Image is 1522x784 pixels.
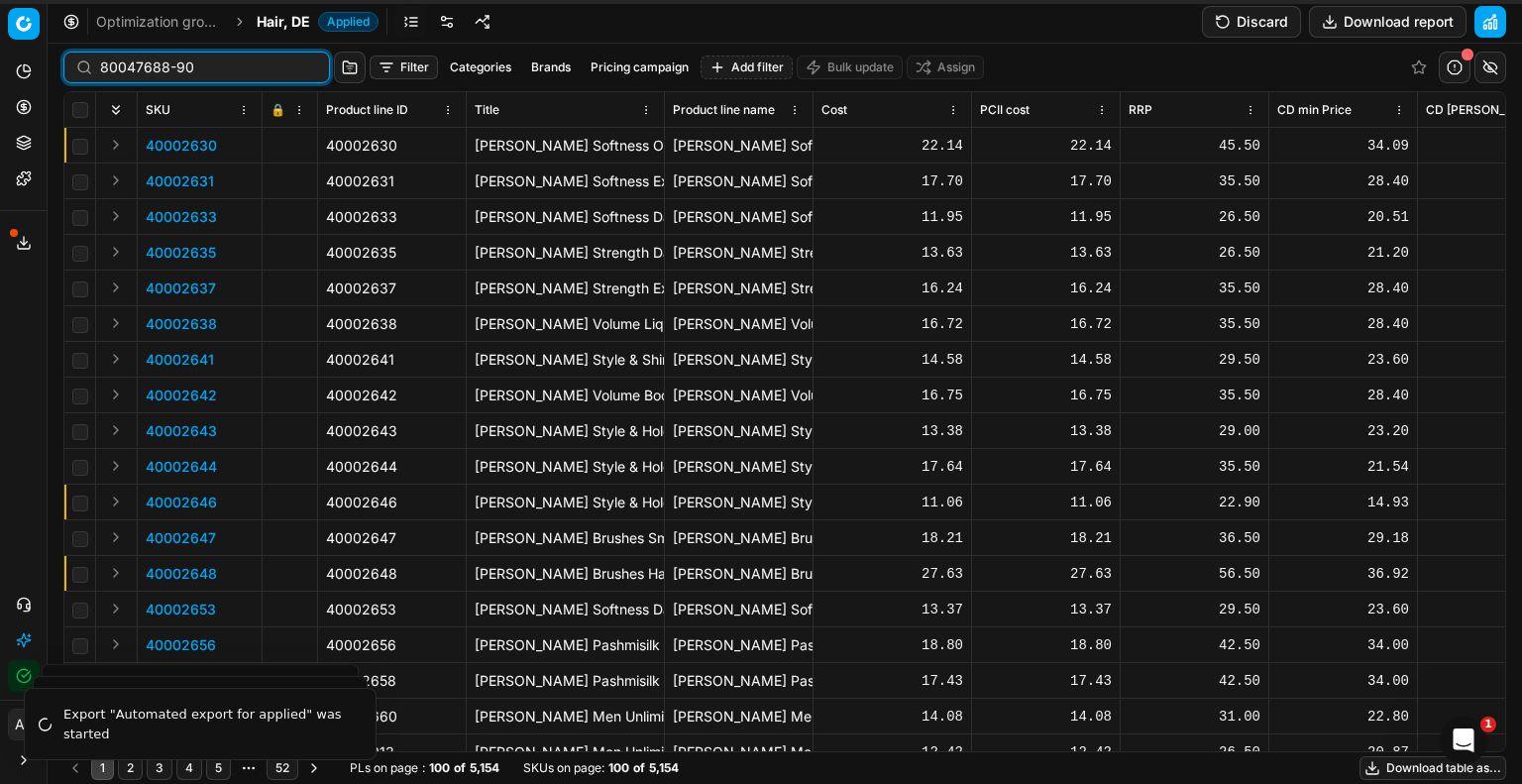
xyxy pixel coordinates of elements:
[701,56,793,79] button: Add filter
[475,171,656,191] p: [PERSON_NAME] Softness Express Care Spray Conditioner 125 ml
[326,421,458,441] div: 40002643
[104,204,128,228] button: Expand
[257,12,379,32] span: Hair, DEApplied
[475,386,656,405] p: [PERSON_NAME] Volume Boost Volumenspray 125 ml
[980,386,1112,405] div: 16.75
[1277,742,1409,762] div: 20.87
[475,528,656,548] p: [PERSON_NAME] Brushes Small Round Rundbürste 1 Stk
[821,243,963,263] div: 13.63
[146,493,217,512] button: 40002646
[326,493,458,512] div: 40002646
[980,136,1112,156] div: 22.14
[821,528,963,548] div: 18.21
[1129,493,1260,512] div: 22.90
[146,136,217,156] button: 40002630
[104,311,128,335] button: Expand
[146,314,217,334] button: 40002638
[649,760,679,776] strong: 5,154
[147,756,172,780] button: 3
[980,421,1112,441] div: 13.38
[475,421,656,441] p: [PERSON_NAME] Style & Hold Finally Flexible Haarspray 125 ml
[583,56,697,79] button: Pricing campaign
[1129,207,1260,227] div: 26.50
[1129,171,1260,191] div: 35.50
[980,600,1112,619] div: 13.37
[821,102,847,118] span: Cost
[475,635,656,655] p: [PERSON_NAME] Pashmisilk Silky Condition Milk Conditioner 200 ml
[146,457,217,477] p: 40002644
[1309,6,1467,38] button: Download report
[326,350,458,370] div: 40002641
[821,600,963,619] div: 13.37
[470,760,499,776] strong: 5,154
[475,671,656,691] p: [PERSON_NAME] Pashmisilk Vitality Vitamin Shampoo Haarshampoo 200 ml
[1129,457,1260,477] div: 35.50
[1277,671,1409,691] div: 34.00
[63,756,87,780] button: Go to previous page
[104,133,128,157] button: Expand
[326,600,458,619] div: 40002653
[326,707,458,727] div: 40002660
[1129,386,1260,405] div: 35.50
[475,493,656,512] p: [PERSON_NAME] Style & Hold Strong Styling Schaumfestiger 200 ml
[980,457,1112,477] div: 17.64
[104,347,128,371] button: Expand
[104,561,128,585] button: Expand
[1129,279,1260,298] div: 35.50
[980,207,1112,227] div: 11.95
[100,57,317,77] input: Search by SKU or title
[673,350,805,370] div: [PERSON_NAME] Style & Shine Soft Glossing Stylingcreme 100 ml
[980,350,1112,370] div: 14.58
[326,635,458,655] div: 40002656
[146,635,216,655] button: 40002656
[454,760,466,776] strong: of
[1129,102,1152,118] span: RRP
[1277,207,1409,227] div: 20.51
[146,207,217,227] button: 40002633
[146,279,216,298] p: 40002637
[326,457,458,477] div: 40002644
[271,102,285,118] span: 🔒
[104,490,128,513] button: Expand
[1129,421,1260,441] div: 29.00
[1277,707,1409,727] div: 22.80
[821,493,963,512] div: 11.06
[63,754,326,782] nav: pagination
[1129,742,1260,762] div: 26.50
[1277,314,1409,334] div: 28.40
[146,243,216,263] p: 40002635
[673,671,805,691] div: [PERSON_NAME] Pashmisilk Vitality Vitamin Shampoo Haarshampoo 200 ml
[475,742,656,762] p: [PERSON_NAME] Men Unlimited Strengthening Shampoo Haarshampoo 200 ml
[1277,386,1409,405] div: 28.40
[326,279,458,298] div: 40002637
[350,760,499,776] div: :
[523,56,579,79] button: Brands
[146,564,217,584] p: 40002648
[673,528,805,548] div: [PERSON_NAME] Brushes Small Round Rundbürste 1 Stk
[673,243,805,263] div: [PERSON_NAME] Strength Daily Mild Haarshampoo 200 ml
[673,564,805,584] div: [PERSON_NAME] Brushes Hair & Scalp Paddlebürste 1 Stk
[980,493,1112,512] div: 11.06
[1129,314,1260,334] div: 35.50
[475,243,656,263] p: [PERSON_NAME] Strength Daily Mild Haarshampoo 200 ml
[146,350,214,370] button: 40002641
[146,528,216,548] button: 40002647
[1277,635,1409,655] div: 34.00
[1202,6,1301,38] button: Discard
[146,386,217,405] button: 40002642
[1277,171,1409,191] div: 28.40
[326,243,458,263] div: 40002635
[821,171,963,191] div: 17.70
[821,350,963,370] div: 14.58
[326,386,458,405] div: 40002642
[673,314,805,334] div: [PERSON_NAME] Volume Liquid Hair Repair Mousse Schaumfestiger 150 ml
[1129,350,1260,370] div: 29.50
[96,12,379,32] nav: breadcrumb
[104,240,128,264] button: Expand
[821,635,963,655] div: 18.80
[1480,717,1496,732] span: 1
[1277,564,1409,584] div: 36.92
